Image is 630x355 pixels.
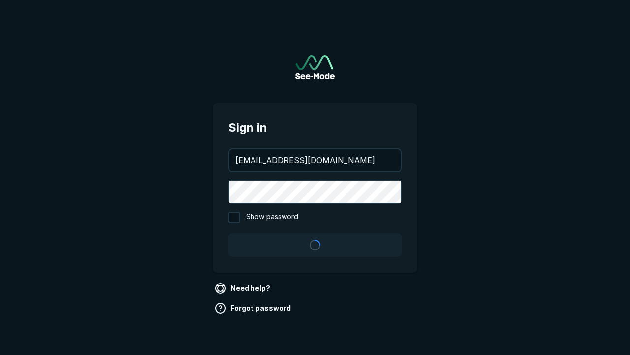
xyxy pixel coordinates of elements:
span: Show password [246,212,298,223]
input: your@email.com [229,149,401,171]
img: See-Mode Logo [295,55,335,79]
a: Go to sign in [295,55,335,79]
a: Forgot password [213,300,295,316]
a: Need help? [213,281,274,296]
span: Sign in [228,119,402,137]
